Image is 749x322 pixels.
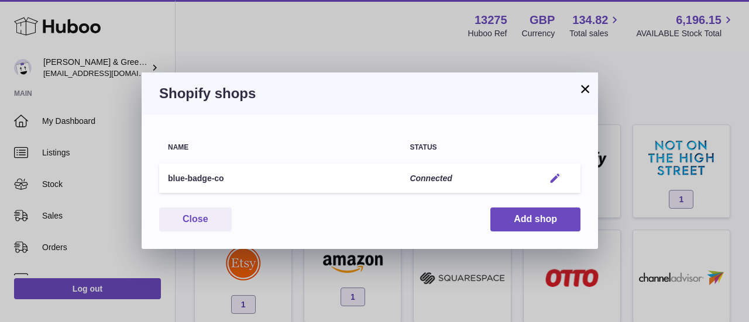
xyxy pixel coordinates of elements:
div: Name [168,144,392,151]
button: × [578,82,592,96]
button: Add shop [490,207,580,231]
td: blue-badge-co [159,164,401,193]
button: Close [159,207,232,231]
div: Status [410,144,527,151]
td: Connected [401,164,535,193]
h3: Shopify shops [159,84,580,103]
